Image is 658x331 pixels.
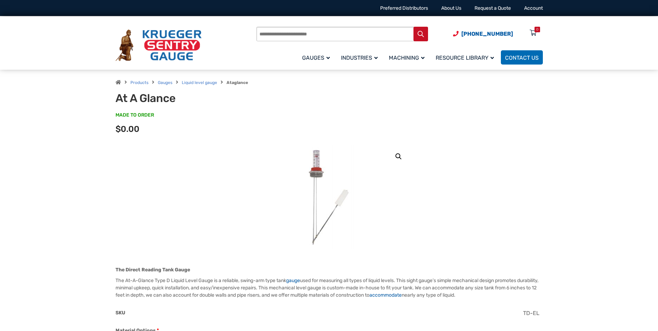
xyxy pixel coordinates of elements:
[501,50,543,65] a: Contact Us
[385,49,431,66] a: Machining
[116,92,287,105] h1: At A Glance
[298,49,337,66] a: Gauges
[524,5,543,11] a: Account
[505,54,539,61] span: Contact Us
[116,29,202,61] img: Krueger Sentry Gauge
[441,5,461,11] a: About Us
[116,124,139,134] span: $0.00
[286,278,300,283] a: gauge
[389,54,425,61] span: Machining
[380,5,428,11] a: Preferred Distributors
[436,54,494,61] span: Resource Library
[116,112,154,119] span: MADE TO ORDER
[337,49,385,66] a: Industries
[116,310,125,316] span: SKU
[523,310,539,316] span: TD-EL
[461,31,513,37] span: [PHONE_NUMBER]
[302,54,330,61] span: Gauges
[431,49,501,66] a: Resource Library
[369,292,402,298] a: accommodate
[130,80,148,85] a: Products
[536,27,538,32] div: 0
[182,80,217,85] a: Liquid level gauge
[158,80,172,85] a: Gauges
[227,80,248,85] strong: Ataglance
[453,29,513,38] a: Phone Number (920) 434-8860
[475,5,511,11] a: Request a Quote
[116,267,190,273] strong: The Direct Reading Tank Gauge
[287,145,370,249] img: At A Glance
[341,54,378,61] span: Industries
[392,150,405,163] a: View full-screen image gallery
[116,277,543,299] p: The At-A-Glance Type D Liquid Level Gauge is a reliable, swing-arm type tank used for measuring a...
